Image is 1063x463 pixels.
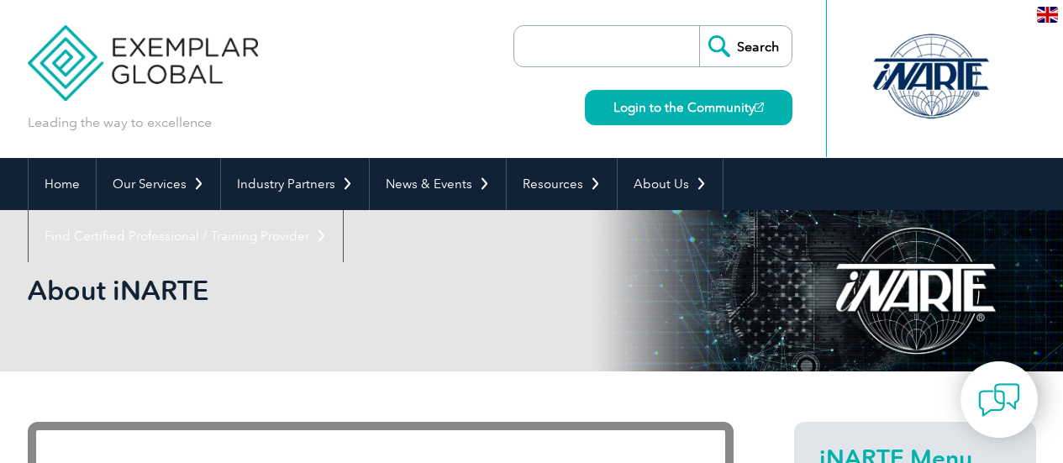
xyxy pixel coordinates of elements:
img: contact-chat.png [978,379,1020,421]
a: Industry Partners [221,158,369,210]
a: Home [29,158,96,210]
a: News & Events [370,158,506,210]
p: Leading the way to excellence [28,113,212,132]
h2: About iNARTE [28,277,734,304]
a: Resources [507,158,617,210]
a: About Us [618,158,723,210]
img: en [1037,7,1058,23]
input: Search [699,26,792,66]
a: Find Certified Professional / Training Provider [29,210,343,262]
a: Login to the Community [585,90,792,125]
a: Our Services [97,158,220,210]
img: open_square.png [755,103,764,112]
